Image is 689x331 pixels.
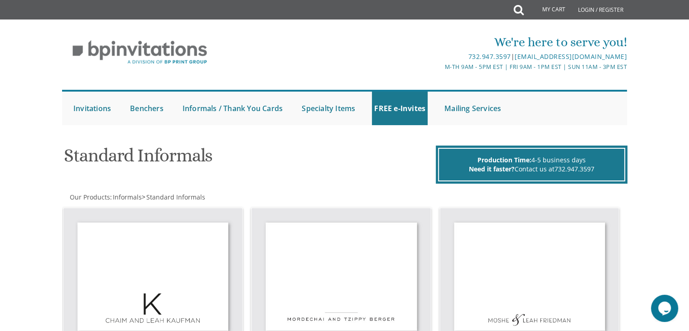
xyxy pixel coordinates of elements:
[438,148,625,181] div: 4-5 business days Contact us at
[112,193,142,201] a: Informals
[515,52,627,61] a: [EMAIL_ADDRESS][DOMAIN_NAME]
[113,193,142,201] span: Informals
[477,156,531,164] span: Production Time:
[442,92,503,125] a: Mailing Services
[62,34,217,71] img: BP Invitation Loft
[145,193,205,201] a: Standard Informals
[251,51,627,62] div: |
[146,193,205,201] span: Standard Informals
[523,1,572,19] a: My Cart
[468,52,511,61] a: 732.947.3597
[299,92,357,125] a: Specialty Items
[372,92,428,125] a: FREE e-Invites
[180,92,285,125] a: Informals / Thank You Cards
[251,62,627,72] div: M-Th 9am - 5pm EST | Fri 9am - 1pm EST | Sun 11am - 3pm EST
[251,33,627,51] div: We're here to serve you!
[651,295,680,322] iframe: chat widget
[69,193,110,201] a: Our Products
[71,92,113,125] a: Invitations
[64,146,434,172] h1: Standard Informals
[554,165,594,173] a: 732.947.3597
[142,193,205,201] span: >
[62,193,345,202] div: :
[128,92,166,125] a: Benchers
[469,165,515,173] span: Need it faster?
